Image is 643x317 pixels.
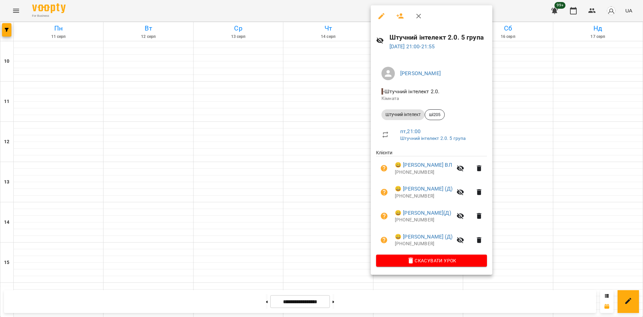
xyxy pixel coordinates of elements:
[389,43,435,50] a: [DATE] 21:00-21:55
[376,160,392,176] button: Візит ще не сплачено. Додати оплату?
[425,112,444,118] span: ші205
[395,193,452,200] p: [PHONE_NUMBER]
[395,161,452,169] a: 😀 [PERSON_NAME] ВЛ
[381,95,482,102] p: Кімната
[381,112,425,118] span: Штучний інтелект
[395,209,451,217] a: 😀 [PERSON_NAME](Д)
[395,185,452,193] a: 😀 [PERSON_NAME] (Д)
[400,136,466,141] a: Штучний інтелект 2.0. 5 група
[400,128,421,135] a: пт , 21:00
[376,255,487,267] button: Скасувати Урок
[376,149,487,255] ul: Клієнти
[395,169,452,176] p: [PHONE_NUMBER]
[389,32,487,43] h6: Штучний інтелект 2.0. 5 група
[381,88,441,95] span: - Штучний інтелект 2.0.
[376,208,392,224] button: Візит ще не сплачено. Додати оплату?
[395,217,452,223] p: [PHONE_NUMBER]
[395,233,452,241] a: 😀 [PERSON_NAME] (Д)
[381,257,482,265] span: Скасувати Урок
[395,241,452,247] p: [PHONE_NUMBER]
[376,184,392,200] button: Візит ще не сплачено. Додати оплату?
[400,70,441,76] a: [PERSON_NAME]
[376,232,392,248] button: Візит ще не сплачено. Додати оплату?
[425,109,445,120] div: ші205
